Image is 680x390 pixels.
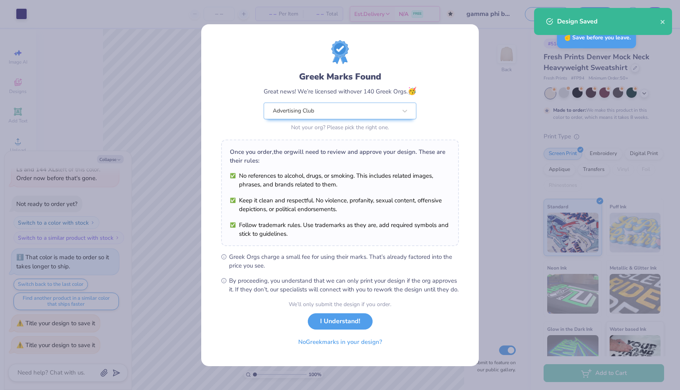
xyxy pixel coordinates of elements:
[230,171,450,189] li: No references to alcohol, drugs, or smoking. This includes related images, phrases, and brands re...
[264,70,416,83] div: Greek Marks Found
[230,147,450,165] div: Once you order, the org will need to review and approve your design. These are their rules:
[308,313,373,330] button: I Understand!
[408,86,416,96] span: 🥳
[230,196,450,213] li: Keep it clean and respectful. No violence, profanity, sexual content, offensive depictions, or po...
[229,276,459,294] span: By proceeding, you understand that we can only print your design if the org approves it. If they ...
[264,123,416,132] div: Not your org? Please pick the right one.
[331,40,349,64] img: license-marks-badge.png
[289,300,391,309] div: We’ll only submit the design if you order.
[660,17,666,26] button: close
[557,17,660,26] div: Design Saved
[291,334,389,350] button: NoGreekmarks in your design?
[230,221,450,238] li: Follow trademark rules. Use trademarks as they are, add required symbols and stick to guidelines.
[264,86,416,97] div: Great news! We’re licensed with over 140 Greek Orgs.
[229,252,459,270] span: Greek Orgs charge a small fee for using their marks. That’s already factored into the price you see.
